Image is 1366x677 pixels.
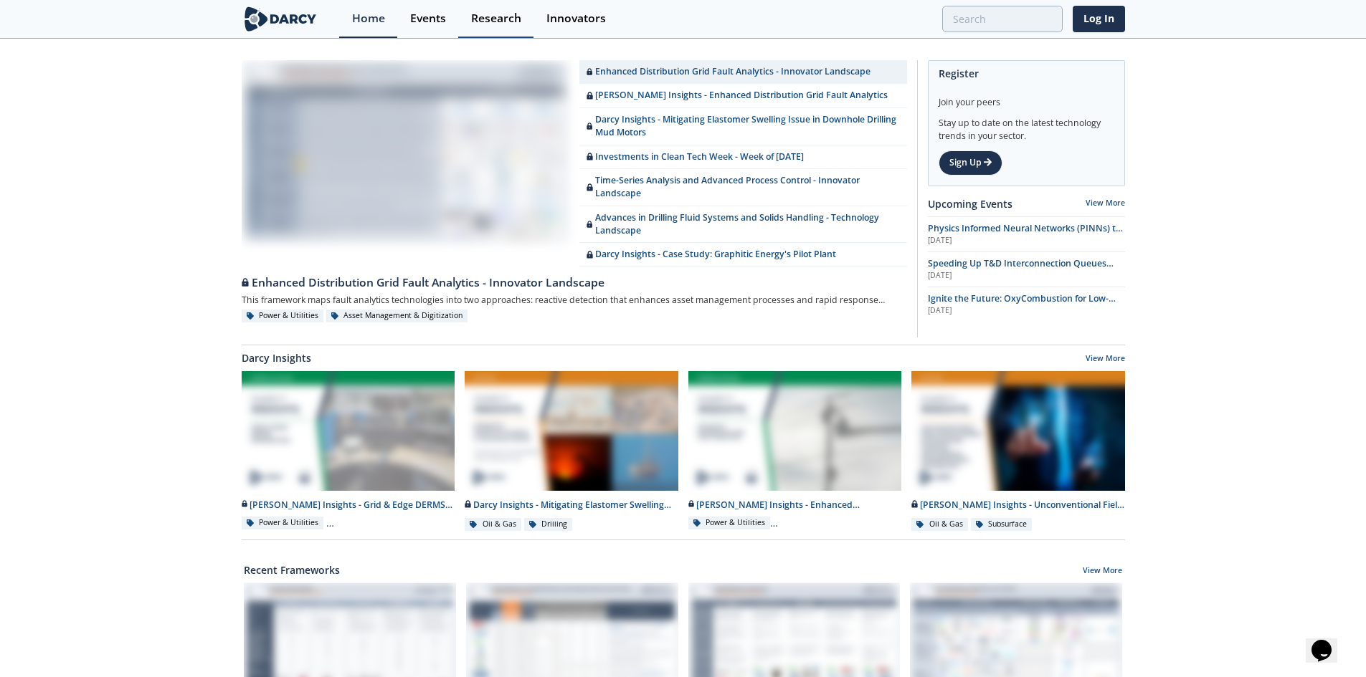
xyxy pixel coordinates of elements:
a: Enhanced Distribution Grid Fault Analytics - Innovator Landscape [579,60,907,84]
a: Darcy Insights - Mitigating Elastomer Swelling Issue in Downhole Drilling Mud Motors preview Darc... [460,370,683,532]
div: Power & Utilities [242,517,324,529]
div: Enhanced Distribution Grid Fault Analytics - Innovator Landscape [242,274,907,292]
a: Upcoming Events [928,196,1012,211]
div: [DATE] [928,235,1125,246]
a: Darcy Insights - Unconventional Field Development Optimization through Geochemical Fingerprinting... [906,370,1130,532]
a: View More [1083,565,1122,578]
div: Home [352,13,385,24]
div: [DATE] [928,305,1125,317]
a: Darcy Insights [242,350,311,365]
div: Join your peers [939,86,1114,109]
a: Darcy Insights - Grid & Edge DERMS Integration preview [PERSON_NAME] Insights - Grid & Edge DERMS... [237,370,460,532]
div: [PERSON_NAME] Insights - Grid & Edge DERMS Integration [242,499,455,512]
div: [PERSON_NAME] Insights - Enhanced Distribution Grid Fault Analytics [688,499,902,512]
div: Subsurface [971,518,1033,531]
div: Drilling [524,518,573,531]
input: Advanced Search [942,6,1063,32]
div: Innovators [546,13,606,24]
a: Darcy Insights - Case Study: Graphitic Energy's Pilot Plant [579,243,907,267]
div: Asset Management & Digitization [326,309,468,322]
a: Recent Frameworks [244,562,340,577]
a: Advances in Drilling Fluid Systems and Solids Handling - Technology Landscape [579,206,907,244]
a: Enhanced Distribution Grid Fault Analytics - Innovator Landscape [242,267,907,292]
a: [PERSON_NAME] Insights - Enhanced Distribution Grid Fault Analytics [579,84,907,107]
div: Events [410,13,446,24]
a: Physics Informed Neural Networks (PINNs) to Accelerate Subsurface Scenario Analysis [DATE] [928,222,1125,246]
div: Power & Utilities [242,309,324,322]
a: Darcy Insights - Mitigating Elastomer Swelling Issue in Downhole Drilling Mud Motors [579,108,907,145]
a: Darcy Insights - Enhanced Distribution Grid Fault Analytics preview [PERSON_NAME] Insights - Enha... [683,370,907,532]
div: [PERSON_NAME] Insights - Unconventional Field Development Optimization through Geochemical Finger... [911,499,1125,512]
div: Stay up to date on the latest technology trends in your sector. [939,109,1114,143]
a: Log In [1073,6,1125,32]
div: Power & Utilities [688,517,771,529]
iframe: chat widget [1306,620,1352,663]
div: Oil & Gas [911,518,968,531]
a: Sign Up [939,150,1002,175]
a: Investments in Clean Tech Week - Week of [DATE] [579,145,907,169]
div: This framework maps fault analytics technologies into two approaches: reactive detection that enh... [242,292,907,309]
span: Speeding Up T&D Interconnection Queues with Enhanced Software Solutions [928,257,1114,282]
img: logo-wide.svg [242,6,320,32]
a: Ignite the Future: OxyCombustion for Low-Carbon Power [DATE] [928,292,1125,317]
div: Darcy Insights - Mitigating Elastomer Swelling Issue in Downhole Drilling Mud Motors [465,499,678,512]
a: View More [1086,198,1125,208]
span: Physics Informed Neural Networks (PINNs) to Accelerate Subsurface Scenario Analysis [928,222,1123,247]
span: Ignite the Future: OxyCombustion for Low-Carbon Power [928,292,1116,317]
a: Time-Series Analysis and Advanced Process Control - Innovator Landscape [579,169,907,206]
div: Register [939,61,1114,86]
a: Speeding Up T&D Interconnection Queues with Enhanced Software Solutions [DATE] [928,257,1125,282]
div: Oil & Gas [465,518,521,531]
div: Research [471,13,521,24]
a: View More [1086,353,1125,366]
div: [DATE] [928,270,1125,282]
